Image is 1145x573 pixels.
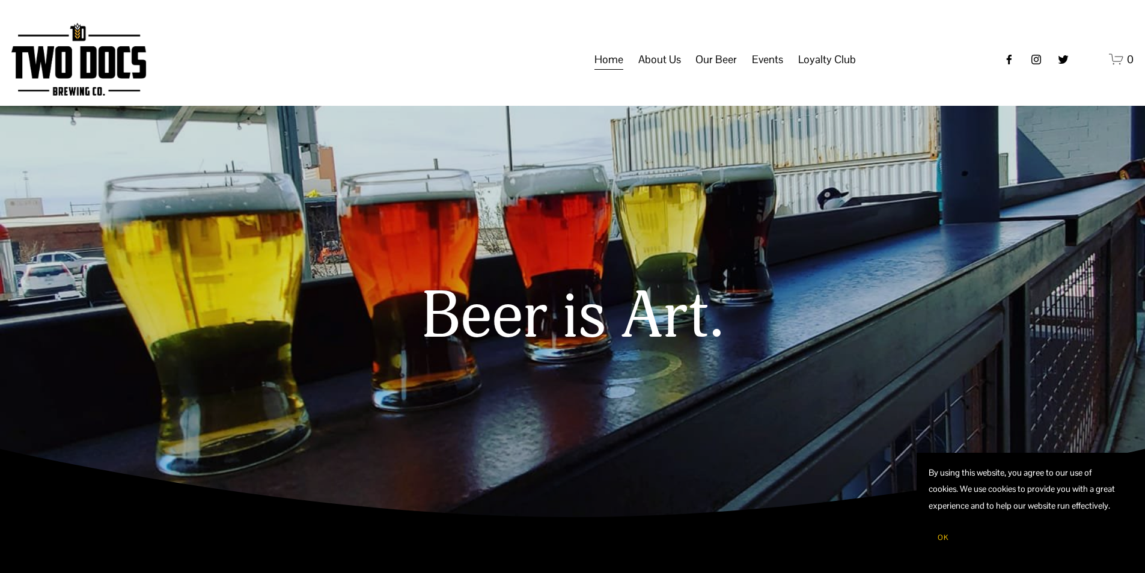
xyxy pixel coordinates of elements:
a: folder dropdown [638,48,681,71]
a: folder dropdown [798,48,856,71]
button: OK [929,526,957,549]
a: 0 items in cart [1109,52,1134,67]
a: instagram-unauth [1030,54,1042,66]
a: Home [594,48,623,71]
span: OK [938,533,948,542]
span: Events [752,49,783,70]
a: folder dropdown [752,48,783,71]
span: Loyalty Club [798,49,856,70]
a: folder dropdown [695,48,737,71]
a: Facebook [1003,54,1015,66]
a: twitter-unauth [1057,54,1069,66]
span: About Us [638,49,681,70]
p: By using this website, you agree to our use of cookies. We use cookies to provide you with a grea... [929,465,1121,514]
span: 0 [1127,52,1134,66]
section: Cookie banner [917,453,1133,561]
h1: Beer is Art. [152,281,994,354]
img: Two Docs Brewing Co. [11,23,146,96]
span: Our Beer [695,49,737,70]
